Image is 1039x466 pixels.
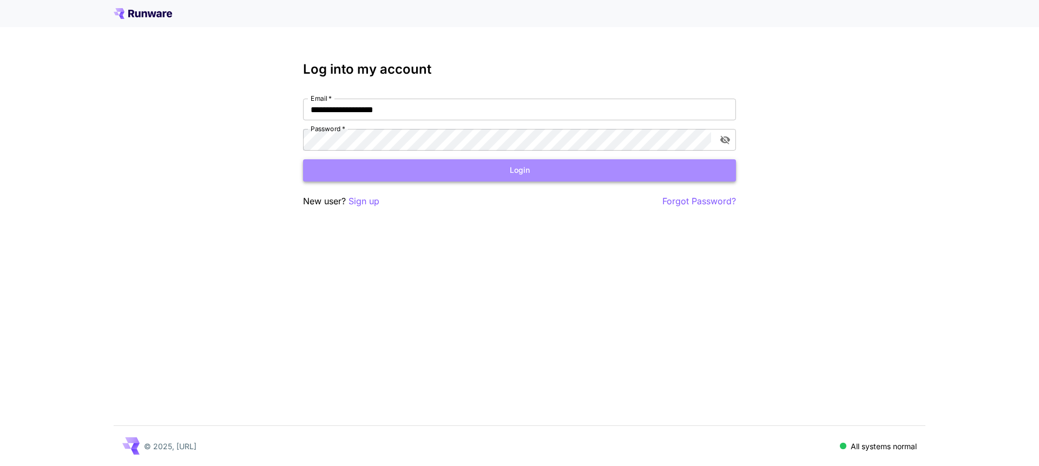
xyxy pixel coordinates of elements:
button: Forgot Password? [662,195,736,208]
button: Sign up [348,195,379,208]
label: Email [311,94,332,103]
p: New user? [303,195,379,208]
label: Password [311,124,345,133]
button: Login [303,159,736,182]
h3: Log into my account [303,62,736,77]
p: All systems normal [851,441,917,452]
p: © 2025, [URL] [144,441,196,452]
button: toggle password visibility [715,130,735,150]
